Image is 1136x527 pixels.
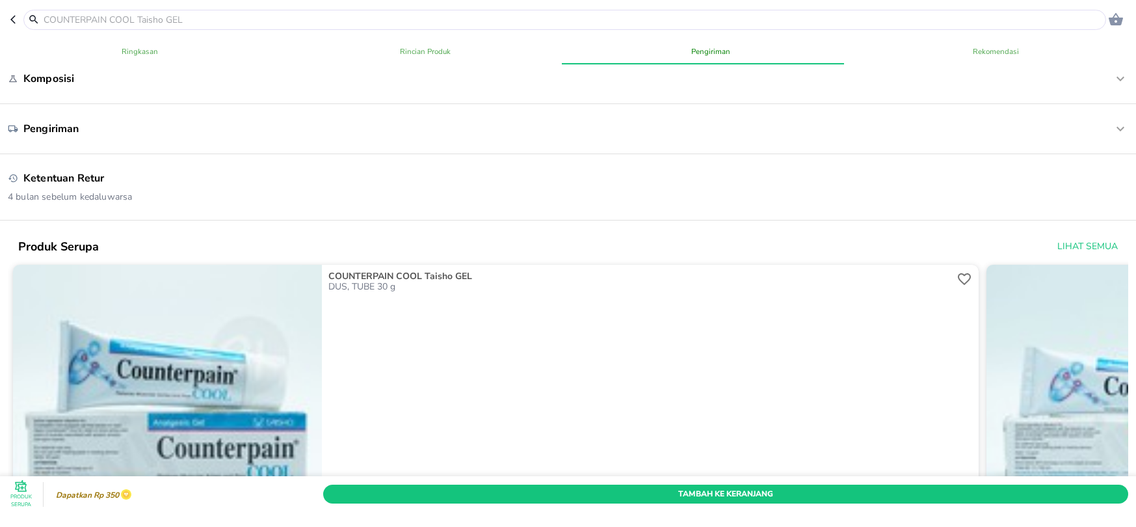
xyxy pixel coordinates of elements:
[323,485,1128,504] button: Tambah Ke Keranjang
[8,481,34,507] button: Produk Serupa
[576,45,846,58] span: Pengiriman
[23,171,104,185] p: Ketentuan Retur
[333,487,1118,501] span: Tambah Ke Keranjang
[328,271,951,282] p: COUNTERPAIN COOL Taisho GEL
[8,185,1128,203] p: 4 bulan sebelum kedaluwarsa
[8,165,1128,209] div: Ketentuan Retur4 bulan sebelum kedaluwarsa
[53,491,119,500] p: Dapatkan Rp 350
[5,45,275,58] span: Ringkasan
[23,72,74,86] p: Komposisi
[291,45,561,58] span: Rincian Produk
[42,13,1103,27] input: COUNTERPAIN COOL Taisho GEL
[8,115,1128,143] div: Pengiriman
[23,122,79,136] p: Pengiriman
[562,63,844,64] span: indicator
[8,64,1128,93] div: Komposisi
[861,45,1131,58] span: Rekomendasi
[8,493,34,509] p: Produk Serupa
[1057,239,1118,255] span: Lihat Semua
[328,282,954,292] p: DUS, TUBE 30 g
[1052,235,1120,259] button: Lihat Semua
